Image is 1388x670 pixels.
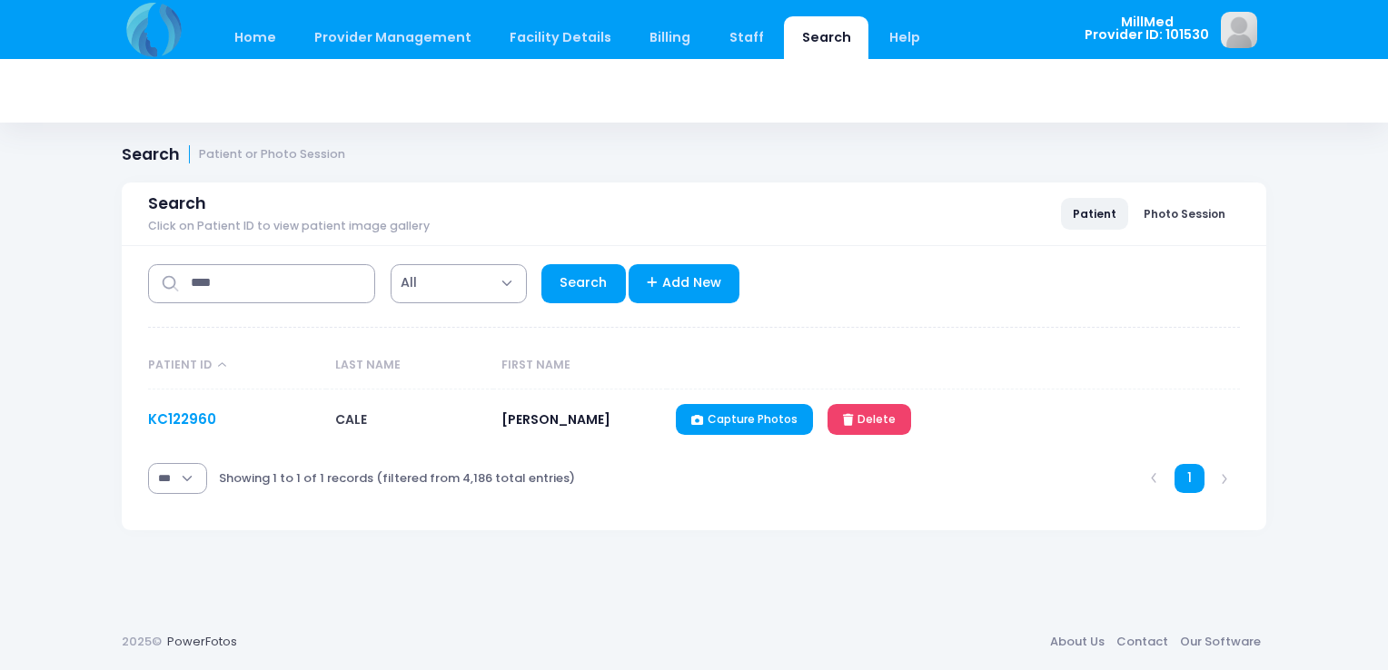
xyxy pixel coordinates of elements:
[122,145,345,164] h1: Search
[541,264,626,303] a: Search
[199,148,345,162] small: Patient or Photo Session
[632,16,709,59] a: Billing
[1110,626,1174,658] a: Contact
[1174,626,1266,658] a: Our Software
[1132,198,1237,229] a: Photo Session
[711,16,781,59] a: Staff
[216,16,293,59] a: Home
[296,16,489,59] a: Provider Management
[148,220,430,233] span: Click on Patient ID to view patient image gallery
[148,409,216,429] a: KC122960
[676,404,813,435] a: Capture Photos
[629,264,740,303] a: Add New
[167,633,237,650] a: PowerFotos
[872,16,938,59] a: Help
[1221,12,1257,48] img: image
[1175,464,1205,494] a: 1
[1061,198,1128,229] a: Patient
[784,16,868,59] a: Search
[326,342,493,389] th: Last Name: activate to sort column ascending
[492,16,630,59] a: Facility Details
[1044,626,1110,658] a: About Us
[501,410,610,429] span: [PERSON_NAME]
[1085,15,1209,42] span: MillMed Provider ID: 101530
[493,342,668,389] th: First Name: activate to sort column ascending
[335,410,367,429] span: CALE
[219,458,575,499] div: Showing 1 to 1 of 1 records (filtered from 4,186 total entries)
[828,404,911,435] a: Delete
[401,273,417,292] span: All
[148,342,326,389] th: Patient ID: activate to sort column descending
[122,633,162,650] span: 2025©
[148,194,206,213] span: Search
[391,264,527,303] span: All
